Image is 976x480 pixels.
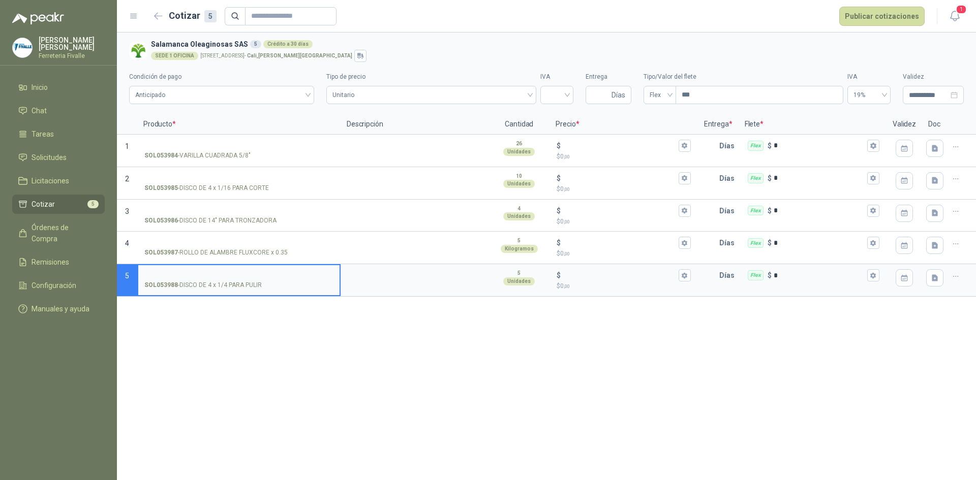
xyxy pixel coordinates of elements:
[956,5,967,14] span: 1
[847,72,891,82] label: IVA
[550,114,697,135] p: Precio
[748,206,764,216] div: Flex
[540,72,573,82] label: IVA
[698,114,739,135] p: Entrega
[144,183,269,193] p: - DISCO DE 4 x 1/16 PARA CORTE
[503,180,535,188] div: Unidades
[12,195,105,214] a: Cotizar5
[144,151,178,161] strong: SOL053984
[517,205,521,213] p: 4
[867,172,879,184] button: Flex $
[200,53,352,58] p: [STREET_ADDRESS] -
[560,282,570,290] span: 0
[144,239,333,247] input: SOL053987-ROLLO DE ALAMBRE FLUXCORE x 0.35
[564,251,570,257] span: ,00
[516,172,522,180] p: 10
[39,37,105,51] p: [PERSON_NAME] [PERSON_NAME]
[144,175,333,182] input: SOL053985-DISCO DE 4 x 1/16 PARA CORTE
[560,185,570,193] span: 0
[748,173,764,183] div: Flex
[12,276,105,295] a: Configuración
[489,114,550,135] p: Cantidad
[144,248,178,258] strong: SOL053987
[151,39,960,50] h3: Salamanca Oleaginosas SAS
[612,86,625,104] span: Días
[679,172,691,184] button: $$0,00
[517,237,521,245] p: 5
[12,218,105,248] a: Órdenes de Compra
[204,10,217,22] div: 5
[13,38,32,57] img: Company Logo
[12,12,64,24] img: Logo peakr
[144,280,262,290] p: - DISCO DE 4 x 1/4 PARA PULIR
[32,303,89,314] span: Manuales y ayuda
[144,216,277,226] p: - DISCO DE 14" PARA TRONZADORA
[739,114,887,135] p: Flete
[922,114,948,135] p: Doc
[503,212,535,220] div: Unidades
[125,239,129,247] span: 4
[144,151,251,161] p: - VARILLA CUADRADA 5/8"
[144,142,333,150] input: SOL053984-VARILLA CUADRADA 5/8"
[263,40,313,48] div: Crédito a 30 días
[32,175,69,186] span: Licitaciones
[853,87,884,103] span: 19%
[32,199,55,210] span: Cotizar
[679,205,691,217] button: $$0,00
[32,105,47,116] span: Chat
[748,141,764,151] div: Flex
[586,72,631,82] label: Entrega
[867,140,879,152] button: Flex $
[774,207,865,214] input: Flex $
[768,140,772,151] p: $
[557,173,561,184] p: $
[719,233,739,253] p: Días
[125,142,129,150] span: 1
[137,114,341,135] p: Producto
[679,269,691,281] button: $$0,00
[557,184,690,194] p: $
[774,142,865,149] input: Flex $
[557,205,561,216] p: $
[768,205,772,216] p: $
[12,148,105,167] a: Solicitudes
[557,217,690,227] p: $
[719,136,739,156] p: Días
[945,7,964,25] button: 1
[169,9,217,23] h2: Cotizar
[557,281,690,291] p: $
[32,152,67,163] span: Solicitudes
[341,114,489,135] p: Descripción
[563,239,676,247] input: $$0,00
[32,222,95,244] span: Órdenes de Compra
[144,272,333,279] input: SOL053988-DISCO DE 4 x 1/4 PARA PULIR
[867,237,879,249] button: Flex $
[144,216,178,226] strong: SOL053986
[774,239,865,247] input: Flex $
[564,154,570,159] span: ,00
[12,299,105,318] a: Manuales y ayuda
[32,82,48,93] span: Inicio
[774,174,865,182] input: Flex $
[563,272,676,279] input: $$0,00
[564,186,570,192] span: ,00
[87,200,99,208] span: 5
[503,148,535,156] div: Unidades
[719,168,739,188] p: Días
[644,72,843,82] label: Tipo/Valor del flete
[867,205,879,217] button: Flex $
[503,277,535,285] div: Unidades
[125,175,129,183] span: 2
[563,142,676,149] input: $$0,00
[748,238,764,248] div: Flex
[250,40,261,48] div: 5
[125,207,129,215] span: 3
[903,72,964,82] label: Validez
[332,87,530,103] span: Unitario
[839,7,925,26] button: Publicar cotizaciones
[12,124,105,144] a: Tareas
[32,280,76,291] span: Configuración
[144,183,178,193] strong: SOL053985
[32,129,54,140] span: Tareas
[650,87,670,103] span: Flex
